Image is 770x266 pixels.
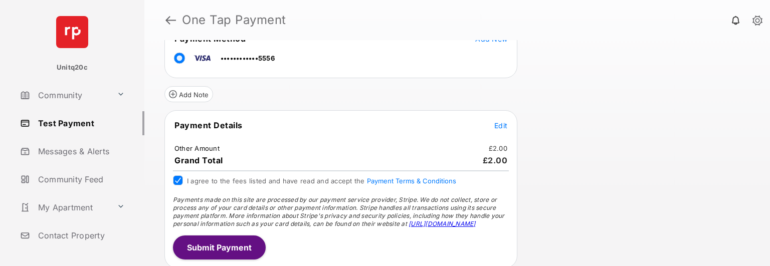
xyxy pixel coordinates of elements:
[16,111,144,135] a: Test Payment
[173,235,266,259] button: Submit Payment
[409,220,475,227] a: [URL][DOMAIN_NAME]
[16,167,144,191] a: Community Feed
[57,63,88,73] p: Unitq20c
[367,177,456,185] button: I agree to the fees listed and have read and accept the
[56,16,88,48] img: svg+xml;base64,PHN2ZyB4bWxucz0iaHR0cDovL3d3dy53My5vcmcvMjAwMC9zdmciIHdpZHRoPSI2NCIgaGVpZ2h0PSI2NC...
[173,196,505,227] span: Payments made on this site are processed by our payment service provider, Stripe. We do not colle...
[174,120,243,130] span: Payment Details
[494,120,507,130] button: Edit
[174,144,220,153] td: Other Amount
[16,83,113,107] a: Community
[488,144,508,153] td: £2.00
[187,177,456,185] span: I agree to the fees listed and have read and accept the
[494,121,507,130] span: Edit
[221,54,275,62] span: ••••••••••••5556
[16,223,144,247] a: Contact Property
[483,155,508,165] span: £2.00
[164,86,213,102] button: Add Note
[174,155,223,165] span: Grand Total
[182,14,286,26] strong: One Tap Payment
[16,139,144,163] a: Messages & Alerts
[16,195,113,219] a: My Apartment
